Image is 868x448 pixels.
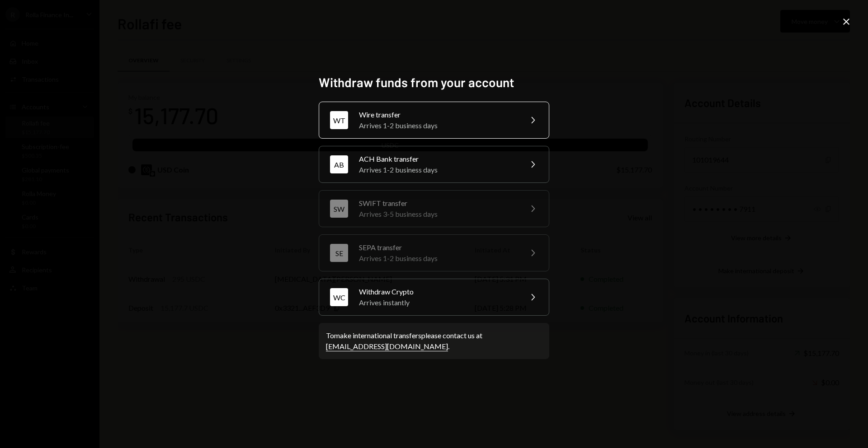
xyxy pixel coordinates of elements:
div: SWIFT transfer [359,198,516,209]
div: SW [330,200,348,218]
h2: Withdraw funds from your account [319,74,549,91]
div: ACH Bank transfer [359,154,516,164]
button: WTWire transferArrives 1-2 business days [319,102,549,139]
div: SE [330,244,348,262]
div: AB [330,155,348,173]
div: Arrives 1-2 business days [359,164,516,175]
div: Arrives 1-2 business days [359,120,516,131]
div: WC [330,288,348,306]
button: WCWithdraw CryptoArrives instantly [319,279,549,316]
div: SEPA transfer [359,242,516,253]
div: Withdraw Crypto [359,286,516,297]
div: Arrives 1-2 business days [359,253,516,264]
button: ABACH Bank transferArrives 1-2 business days [319,146,549,183]
div: Arrives instantly [359,297,516,308]
button: SWSWIFT transferArrives 3-5 business days [319,190,549,227]
button: SESEPA transferArrives 1-2 business days [319,234,549,271]
div: WT [330,111,348,129]
a: [EMAIL_ADDRESS][DOMAIN_NAME] [326,342,448,351]
div: Wire transfer [359,109,516,120]
div: Arrives 3-5 business days [359,209,516,219]
div: To make international transfers please contact us at . [326,330,542,352]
